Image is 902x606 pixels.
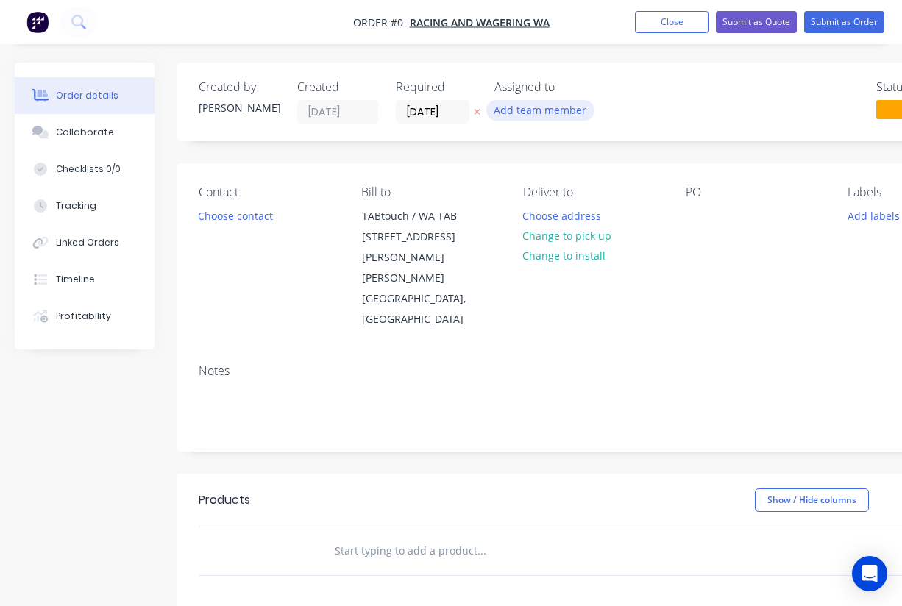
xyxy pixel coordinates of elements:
[755,488,869,512] button: Show / Hide columns
[494,80,642,94] div: Assigned to
[15,77,155,114] button: Order details
[191,205,281,225] button: Choose contact
[56,199,96,213] div: Tracking
[410,15,550,29] a: Racing and Wagering WA
[15,224,155,261] button: Linked Orders
[199,80,280,94] div: Created by
[199,100,280,115] div: [PERSON_NAME]
[56,163,121,176] div: Checklists 0/0
[349,205,497,330] div: TABtouch / WA TAB [STREET_ADDRESS][PERSON_NAME][PERSON_NAME][GEOGRAPHIC_DATA], [GEOGRAPHIC_DATA]
[515,246,614,265] button: Change to install
[494,100,594,120] button: Add team member
[804,11,884,33] button: Submit as Order
[56,310,111,323] div: Profitability
[297,80,378,94] div: Created
[56,236,119,249] div: Linked Orders
[15,188,155,224] button: Tracking
[26,11,49,33] img: Factory
[56,89,118,102] div: Order details
[361,185,500,199] div: Bill to
[353,15,410,29] span: Order #0 -
[523,185,662,199] div: Deliver to
[362,206,484,268] div: TABtouch / WA TAB [STREET_ADDRESS][PERSON_NAME]
[686,185,825,199] div: PO
[362,268,484,329] div: [PERSON_NAME][GEOGRAPHIC_DATA], [GEOGRAPHIC_DATA]
[486,100,594,120] button: Add team member
[334,536,628,566] input: Start typing to add a product...
[515,205,609,225] button: Choose address
[199,185,338,199] div: Contact
[396,80,477,94] div: Required
[852,556,887,591] div: Open Intercom Messenger
[199,491,250,509] div: Products
[15,114,155,151] button: Collaborate
[15,298,155,335] button: Profitability
[56,126,114,139] div: Collaborate
[716,11,797,33] button: Submit as Quote
[56,273,95,286] div: Timeline
[15,151,155,188] button: Checklists 0/0
[515,226,619,246] button: Change to pick up
[15,261,155,298] button: Timeline
[635,11,709,33] button: Close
